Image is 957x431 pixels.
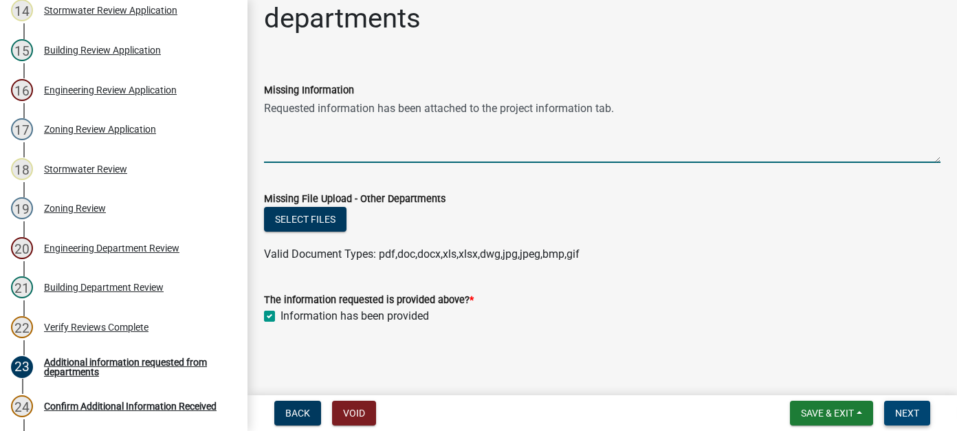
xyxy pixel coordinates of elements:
div: Zoning Review Application [44,124,156,134]
div: Stormwater Review Application [44,5,177,15]
div: 23 [11,356,33,378]
span: Valid Document Types: pdf,doc,docx,xls,xlsx,dwg,jpg,jpeg,bmp,gif [264,247,580,261]
span: Save & Exit [801,408,854,419]
label: Missing Information [264,86,354,96]
div: Building Department Review [44,283,164,292]
div: Verify Reviews Complete [44,322,148,332]
span: Next [895,408,919,419]
label: The information requested is provided above? [264,296,474,305]
div: Engineering Review Application [44,85,177,95]
div: 19 [11,197,33,219]
button: Save & Exit [790,401,873,426]
div: Engineering Department Review [44,243,179,253]
div: 21 [11,276,33,298]
div: 18 [11,158,33,180]
div: Stormwater Review [44,164,127,174]
div: 16 [11,79,33,101]
div: Building Review Application [44,45,161,55]
div: Additional information requested from departments [44,357,225,377]
div: 17 [11,118,33,140]
button: Next [884,401,930,426]
button: Void [332,401,376,426]
div: Zoning Review [44,203,106,213]
label: Information has been provided [280,308,429,324]
div: 24 [11,395,33,417]
button: Select files [264,207,346,232]
label: Missing File Upload - Other Departments [264,195,445,204]
div: 15 [11,39,33,61]
button: Back [274,401,321,426]
span: Back [285,408,310,419]
div: 20 [11,237,33,259]
div: 22 [11,316,33,338]
div: Confirm Additional Information Received [44,401,217,411]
